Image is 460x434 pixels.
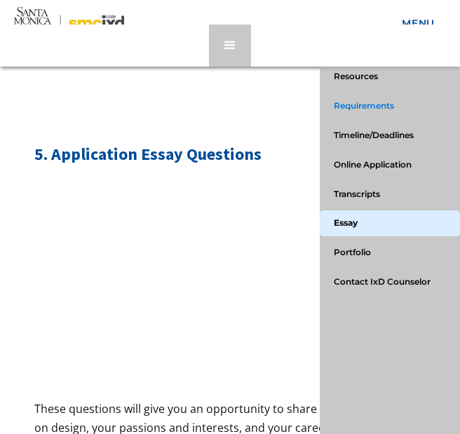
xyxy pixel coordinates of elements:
[320,181,460,207] a: Transcripts
[34,142,426,166] h2: 5. Application Essay Questions
[320,151,460,177] a: Online Application
[320,210,460,236] a: Essay
[395,10,441,36] a: menu
[320,64,460,90] a: Resources
[320,269,460,295] a: Contact IxD Counselor
[14,7,124,39] img: Santa Monica College - SMC IxD logo
[320,123,460,149] a: Timeline/Deadlines
[320,93,460,119] a: Requirements
[34,166,426,386] iframe: SMC IxD Video 5: Application essay questions
[320,240,460,266] a: Portfolio
[209,24,251,66] address: menu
